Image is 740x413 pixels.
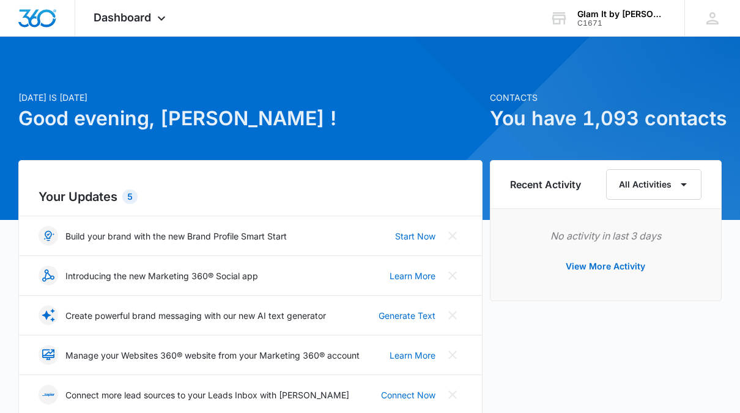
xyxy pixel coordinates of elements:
[606,169,701,200] button: All Activities
[65,269,258,282] p: Introducing the new Marketing 360® Social app
[390,349,435,362] a: Learn More
[443,385,462,404] button: Close
[577,9,667,19] div: account name
[379,309,435,322] a: Generate Text
[443,266,462,285] button: Close
[395,230,435,243] a: Start Now
[65,309,326,322] p: Create powerful brand messaging with our new AI text generator
[381,389,435,401] a: Connect Now
[122,189,138,204] div: 5
[553,252,657,281] button: View More Activity
[18,104,482,133] h1: Good evening, [PERSON_NAME] !
[18,91,482,104] p: [DATE] is [DATE]
[390,269,435,282] a: Learn More
[443,345,462,365] button: Close
[510,177,581,192] h6: Recent Activity
[443,305,462,325] button: Close
[443,226,462,246] button: Close
[510,228,701,243] p: No activity in last 3 days
[490,104,722,133] h1: You have 1,093 contacts
[39,188,462,206] h2: Your Updates
[490,91,722,104] p: Contacts
[577,19,667,27] div: account id
[94,11,151,24] span: Dashboard
[65,389,349,401] p: Connect more lead sources to your Leads Inbox with [PERSON_NAME]
[65,230,287,243] p: Build your brand with the new Brand Profile Smart Start
[65,349,360,362] p: Manage your Websites 360® website from your Marketing 360® account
